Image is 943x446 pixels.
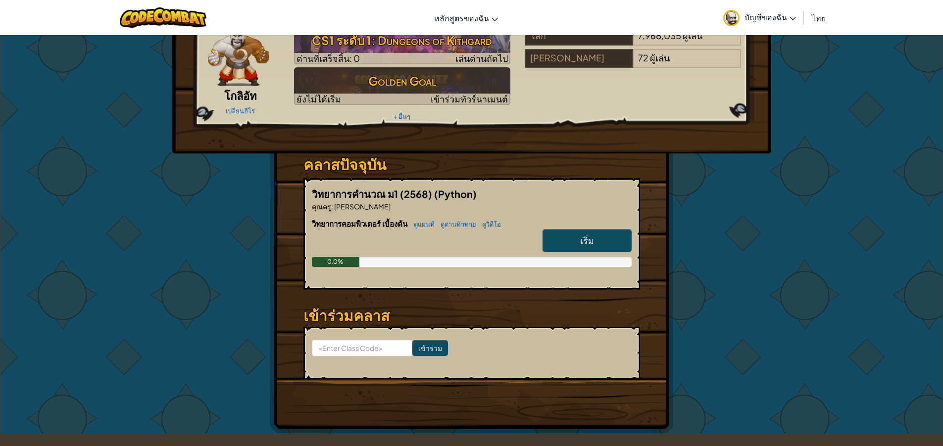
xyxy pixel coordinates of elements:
[312,188,434,200] span: วิทยาการคำนวณ ม1 (2568)
[312,219,409,228] span: วิทยาการคอมพิวเตอร์ เบื้องต้น
[208,27,270,86] img: goliath-pose.png
[303,153,640,176] h3: คลาสปัจจุบัน
[723,10,740,26] img: avatar
[477,220,501,228] a: ดูวิดีโอ
[683,30,702,41] span: ผู้เล่น
[436,220,476,228] a: ดูด่านท้าทาย
[744,12,796,22] span: บัญชีของฉัน
[650,52,670,63] span: ผู้เล่น
[525,36,742,48] a: โลก7,968,035ผู้เล่น
[412,340,448,356] input: เข้าร่วม
[409,220,435,228] a: ดูแผนที่
[120,7,206,28] img: CodeCombat logo
[638,30,681,41] span: 7,968,035
[638,52,648,63] span: 72
[431,93,508,104] span: เข้าร่วมทัวร์นาเมนต์
[312,202,331,211] span: คุณครู
[525,27,633,46] div: โลก
[297,93,341,104] span: ยังไม่ได้เริ่ม
[331,202,333,211] span: :
[434,13,489,23] span: หลักสูตรของฉัน
[525,58,742,70] a: [PERSON_NAME]72ผู้เล่น
[294,27,510,64] a: เล่นด่านถัดไป
[312,257,360,267] div: 0.0%
[312,340,412,356] input: <Enter Class Code>
[718,2,801,33] a: บัญชีของฉัน
[394,112,410,120] a: + อื่นๆ
[297,52,360,64] span: ด่านที่เสร็จสิ้น: 0
[294,67,510,105] a: Golden Goalยังไม่ได้เริ่มเข้าร่วมทัวร์นาเมนต์
[812,13,826,23] span: ไทย
[429,4,503,31] a: หลักสูตรของฉัน
[807,4,831,31] a: ไทย
[580,235,594,246] span: เริ่ม
[434,188,477,200] span: (Python)
[333,202,391,211] span: [PERSON_NAME]
[226,107,255,115] a: เปลี่ยนฮีโร่
[455,52,508,64] span: เล่นด่านถัดไป
[525,49,633,68] div: [PERSON_NAME]
[303,304,640,327] h3: เข้าร่วมคลาส
[294,67,510,105] img: Golden Goal
[294,29,510,51] h3: CS1 ระดับ 1: Dungeons of Kithgard
[224,89,257,102] span: โกลิอัท
[294,70,510,92] h3: Golden Goal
